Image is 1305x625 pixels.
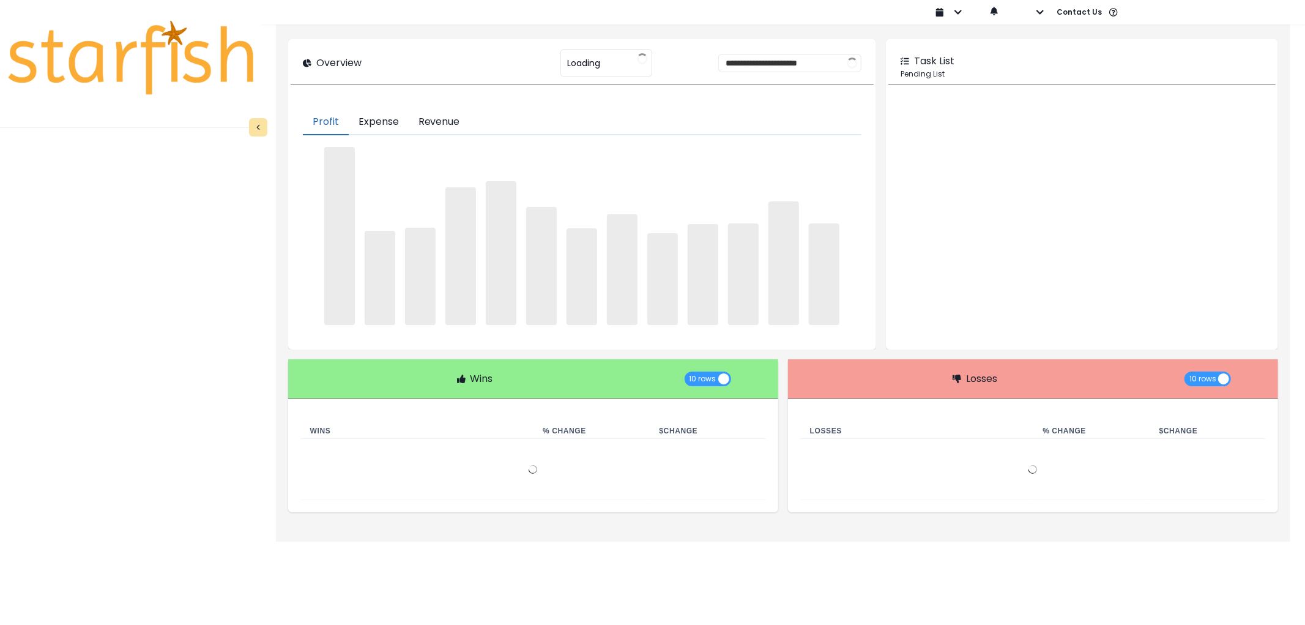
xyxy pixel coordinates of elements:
[365,231,395,326] span: ‌
[316,56,362,70] p: Overview
[349,110,409,135] button: Expense
[728,223,759,326] span: ‌
[409,110,470,135] button: Revenue
[650,424,766,439] th: $ Change
[688,224,718,325] span: ‌
[567,50,600,76] span: Loading
[966,372,997,386] p: Losses
[526,207,557,325] span: ‌
[1189,372,1216,386] span: 10 rows
[647,233,678,326] span: ‌
[1150,424,1266,439] th: $ Change
[445,187,476,326] span: ‌
[901,69,1263,80] p: Pending List
[1033,424,1149,439] th: % Change
[324,147,355,325] span: ‌
[690,372,716,386] span: 10 rows
[303,110,349,135] button: Profit
[768,201,799,325] span: ‌
[533,424,649,439] th: % Change
[809,223,839,326] span: ‌
[486,181,516,325] span: ‌
[914,54,954,69] p: Task List
[800,424,1033,439] th: Losses
[405,228,436,325] span: ‌
[607,214,638,325] span: ‌
[470,372,493,386] p: Wins
[300,424,534,439] th: Wins
[567,228,597,325] span: ‌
